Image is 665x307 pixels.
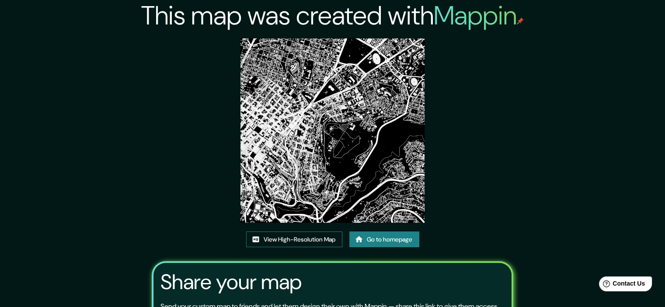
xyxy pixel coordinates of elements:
[160,270,302,294] h3: Share your map
[587,273,655,297] iframe: Help widget launcher
[246,231,342,248] a: View High-Resolution Map
[517,17,524,24] img: mappin-pin
[240,38,425,223] img: created-map
[349,231,419,248] a: Go to homepage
